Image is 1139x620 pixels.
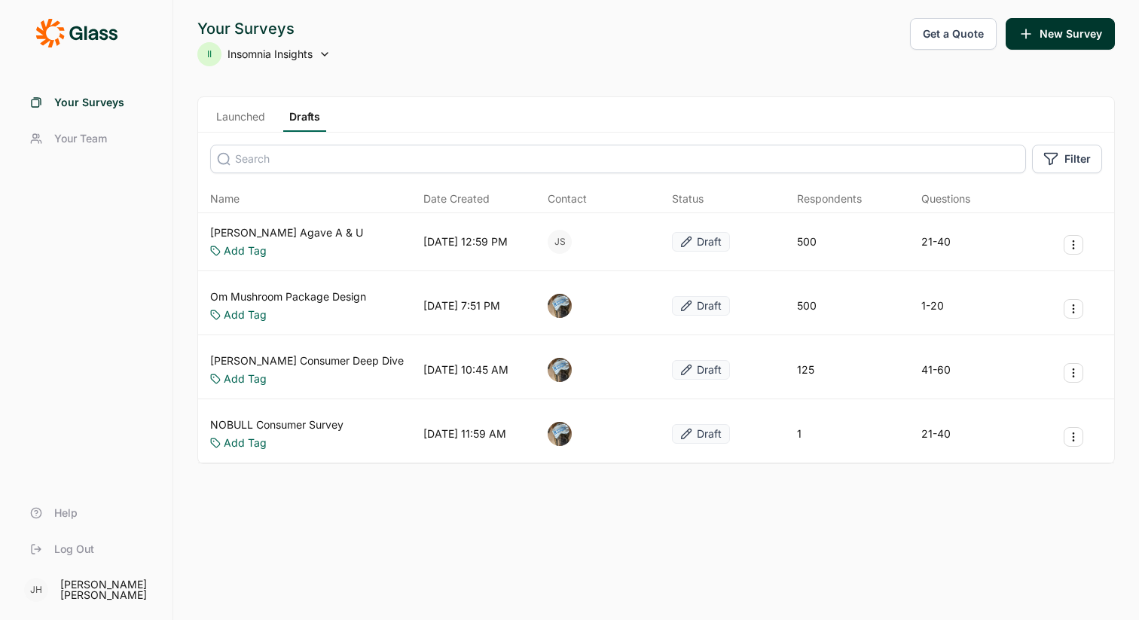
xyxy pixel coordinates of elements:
[1032,145,1102,173] button: Filter
[423,426,506,441] div: [DATE] 11:59 AM
[224,307,267,322] a: Add Tag
[548,191,587,206] div: Contact
[921,191,970,206] div: Questions
[210,417,344,432] a: NOBULL Consumer Survey
[797,298,817,313] div: 500
[1064,235,1083,255] button: Survey Actions
[24,578,48,602] div: JH
[423,298,500,313] div: [DATE] 7:51 PM
[224,371,267,386] a: Add Tag
[672,360,730,380] button: Draft
[423,191,490,206] span: Date Created
[548,230,572,254] div: JS
[210,225,363,240] a: [PERSON_NAME] Agave A & U
[54,505,78,521] span: Help
[54,131,107,146] span: Your Team
[797,362,814,377] div: 125
[672,191,704,206] div: Status
[921,298,944,313] div: 1-20
[210,353,404,368] a: [PERSON_NAME] Consumer Deep Dive
[197,18,331,39] div: Your Surveys
[921,426,951,441] div: 21-40
[548,294,572,318] img: ocn8z7iqvmiiaveqkfqd.png
[672,424,730,444] button: Draft
[672,232,730,252] button: Draft
[210,289,366,304] a: Om Mushroom Package Design
[54,542,94,557] span: Log Out
[672,296,730,316] button: Draft
[197,42,221,66] div: II
[227,47,313,62] span: Insomnia Insights
[548,422,572,446] img: ocn8z7iqvmiiaveqkfqd.png
[210,145,1026,173] input: Search
[921,362,951,377] div: 41-60
[224,243,267,258] a: Add Tag
[548,358,572,382] img: ocn8z7iqvmiiaveqkfqd.png
[797,426,802,441] div: 1
[210,191,240,206] span: Name
[283,109,326,132] a: Drafts
[1064,299,1083,319] button: Survey Actions
[423,362,508,377] div: [DATE] 10:45 AM
[910,18,997,50] button: Get a Quote
[921,234,951,249] div: 21-40
[423,234,508,249] div: [DATE] 12:59 PM
[797,191,862,206] div: Respondents
[1064,363,1083,383] button: Survey Actions
[797,234,817,249] div: 500
[1006,18,1115,50] button: New Survey
[1064,151,1091,166] span: Filter
[224,435,267,450] a: Add Tag
[1064,427,1083,447] button: Survey Actions
[54,95,124,110] span: Your Surveys
[60,579,154,600] div: [PERSON_NAME] [PERSON_NAME]
[210,109,271,132] a: Launched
